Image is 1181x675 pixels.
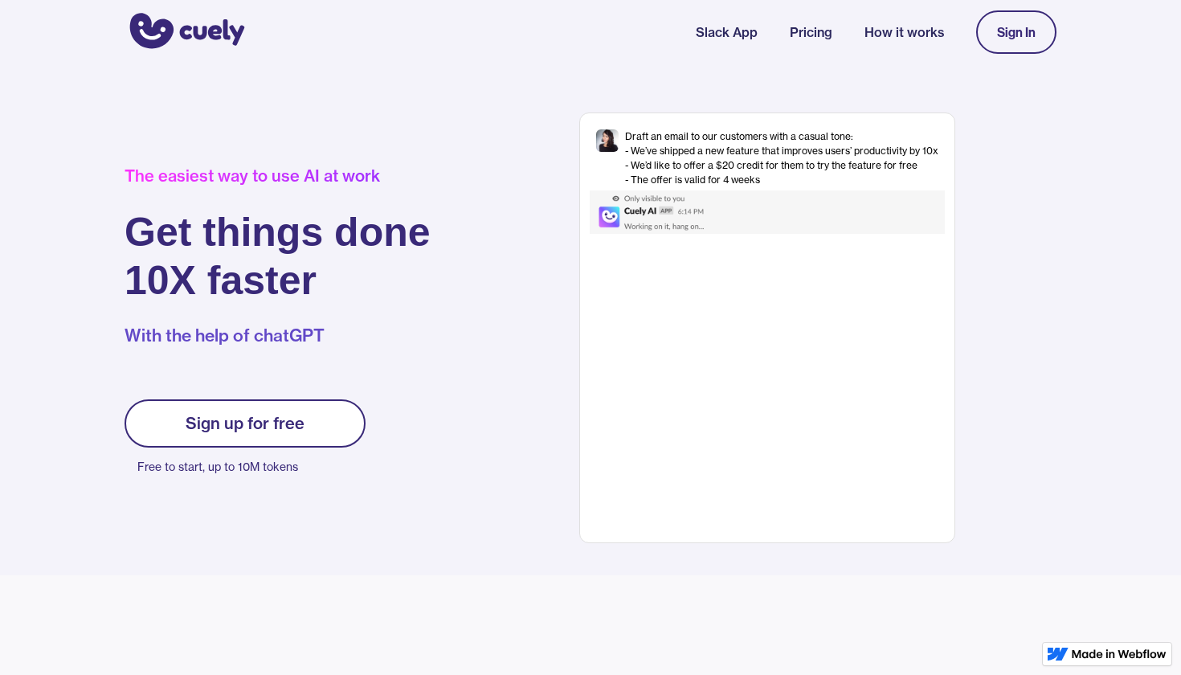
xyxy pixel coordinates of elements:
a: Sign up for free [125,399,366,448]
div: The easiest way to use AI at work [125,166,431,186]
a: home [125,2,245,62]
div: Sign In [997,25,1036,39]
a: Slack App [696,22,758,42]
div: Sign up for free [186,414,304,433]
p: Free to start, up to 10M tokens [137,456,366,478]
div: Draft an email to our customers with a casual tone: - We’ve shipped a new feature that improves u... [625,129,938,187]
h1: Get things done 10X faster [125,208,431,305]
img: Made in Webflow [1072,649,1167,659]
p: With the help of chatGPT [125,324,431,348]
a: How it works [864,22,944,42]
a: Sign In [976,10,1056,54]
a: Pricing [790,22,832,42]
